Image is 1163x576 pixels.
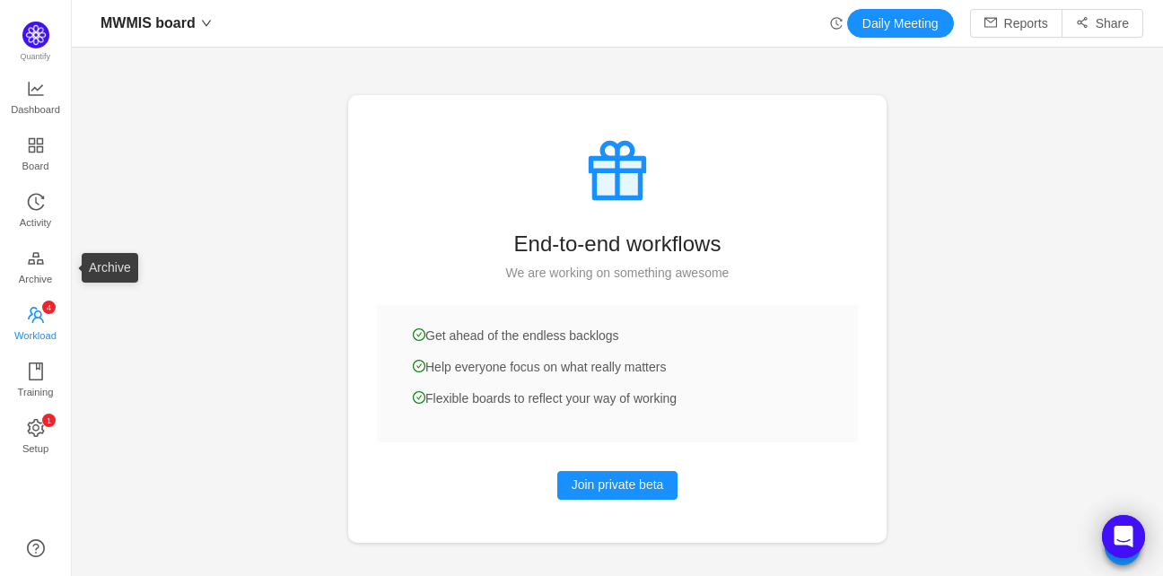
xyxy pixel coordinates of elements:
a: Board [27,137,45,173]
button: icon: share-altShare [1062,9,1143,38]
a: icon: settingSetup [27,420,45,456]
sup: 4 [42,301,56,314]
span: Workload [14,318,57,353]
span: Board [22,148,49,184]
a: Archive [27,250,45,286]
span: Dashboard [11,92,60,127]
i: icon: gold [27,249,45,267]
sup: 1 [42,414,56,427]
i: icon: history [27,193,45,211]
span: Training [17,374,53,410]
span: Archive [19,261,52,297]
span: Activity [20,205,51,240]
span: Quantify [21,52,51,61]
i: icon: team [27,306,45,324]
button: icon: mailReports [970,9,1062,38]
a: Training [27,363,45,399]
a: icon: question-circle [27,539,45,557]
p: 1 [46,414,50,427]
i: icon: line-chart [27,80,45,98]
p: 4 [46,301,50,314]
i: icon: down [201,18,212,29]
button: Daily Meeting [847,9,954,38]
button: Join private beta [557,471,678,500]
a: Dashboard [27,81,45,117]
i: icon: setting [27,419,45,437]
a: icon: teamWorkload [27,307,45,343]
a: Activity [27,194,45,230]
span: Setup [22,431,48,467]
i: icon: history [830,17,843,30]
span: MWMIS board [101,9,196,38]
img: Quantify [22,22,49,48]
div: Open Intercom Messenger [1102,515,1145,558]
i: icon: appstore [27,136,45,154]
i: icon: book [27,362,45,380]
